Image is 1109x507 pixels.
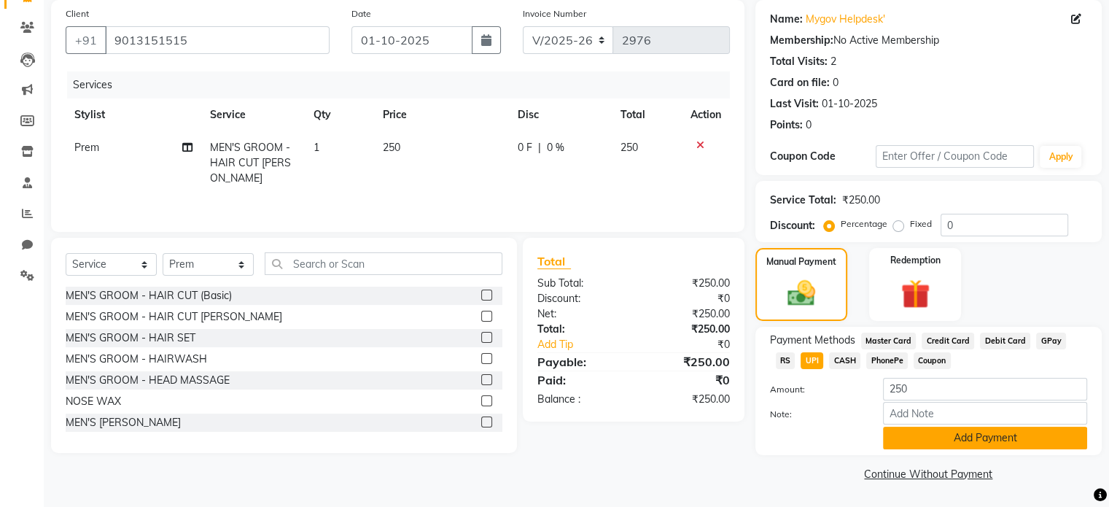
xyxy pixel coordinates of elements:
[770,193,836,208] div: Service Total:
[770,12,803,27] div: Name:
[523,7,586,20] label: Invoice Number
[770,96,819,112] div: Last Visit:
[770,149,876,164] div: Coupon Code
[759,408,872,421] label: Note:
[779,277,824,309] img: _cash.svg
[547,140,564,155] span: 0 %
[612,98,682,131] th: Total
[201,98,305,131] th: Service
[526,371,634,389] div: Paid:
[526,291,634,306] div: Discount:
[841,217,887,231] label: Percentage
[892,276,939,312] img: _gift.svg
[634,322,741,337] div: ₹250.00
[305,98,374,131] th: Qty
[922,333,974,349] span: Credit Card
[833,75,838,90] div: 0
[634,306,741,322] div: ₹250.00
[66,98,201,131] th: Stylist
[770,33,1087,48] div: No Active Membership
[526,353,634,371] div: Payable:
[980,333,1030,349] span: Debit Card
[538,140,541,155] span: |
[314,141,319,154] span: 1
[651,337,740,352] div: ₹0
[829,352,860,369] span: CASH
[770,75,830,90] div: Card on file:
[634,353,741,371] div: ₹250.00
[526,322,634,337] div: Total:
[66,373,230,388] div: MEN'S GROOM - HEAD MASSAGE
[634,291,741,306] div: ₹0
[67,71,741,98] div: Services
[914,352,951,369] span: Coupon
[770,117,803,133] div: Points:
[866,352,908,369] span: PhonePe
[770,33,833,48] div: Membership:
[537,254,571,269] span: Total
[74,141,99,154] span: Prem
[509,98,612,131] th: Disc
[830,54,836,69] div: 2
[758,467,1099,482] a: Continue Without Payment
[526,276,634,291] div: Sub Total:
[770,54,828,69] div: Total Visits:
[265,252,502,275] input: Search or Scan
[620,141,638,154] span: 250
[1040,146,1081,168] button: Apply
[634,371,741,389] div: ₹0
[770,333,855,348] span: Payment Methods
[66,288,232,303] div: MEN'S GROOM - HAIR CUT (Basic)
[883,378,1087,400] input: Amount
[66,26,106,54] button: +91
[526,306,634,322] div: Net:
[374,98,509,131] th: Price
[682,98,730,131] th: Action
[526,337,651,352] a: Add Tip
[66,394,121,409] div: NOSE WAX
[759,383,872,396] label: Amount:
[1036,333,1066,349] span: GPay
[383,141,400,154] span: 250
[66,7,89,20] label: Client
[883,402,1087,425] input: Add Note
[822,96,877,112] div: 01-10-2025
[66,330,195,346] div: MEN'S GROOM - HAIR SET
[766,255,836,268] label: Manual Payment
[526,392,634,407] div: Balance :
[883,427,1087,449] button: Add Payment
[806,12,885,27] a: Mygov Helpdesk'
[66,415,181,430] div: MEN'S [PERSON_NAME]
[876,145,1035,168] input: Enter Offer / Coupon Code
[518,140,532,155] span: 0 F
[776,352,795,369] span: RS
[210,141,291,185] span: MEN'S GROOM - HAIR CUT [PERSON_NAME]
[861,333,917,349] span: Master Card
[842,193,880,208] div: ₹250.00
[634,276,741,291] div: ₹250.00
[910,217,932,231] label: Fixed
[634,392,741,407] div: ₹250.00
[770,218,815,233] div: Discount:
[890,254,941,267] label: Redemption
[801,352,823,369] span: UPI
[806,117,812,133] div: 0
[66,309,282,325] div: MEN'S GROOM - HAIR CUT [PERSON_NAME]
[66,352,207,367] div: MEN'S GROOM - HAIRWASH
[105,26,330,54] input: Search by Name/Mobile/Email/Code
[351,7,371,20] label: Date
